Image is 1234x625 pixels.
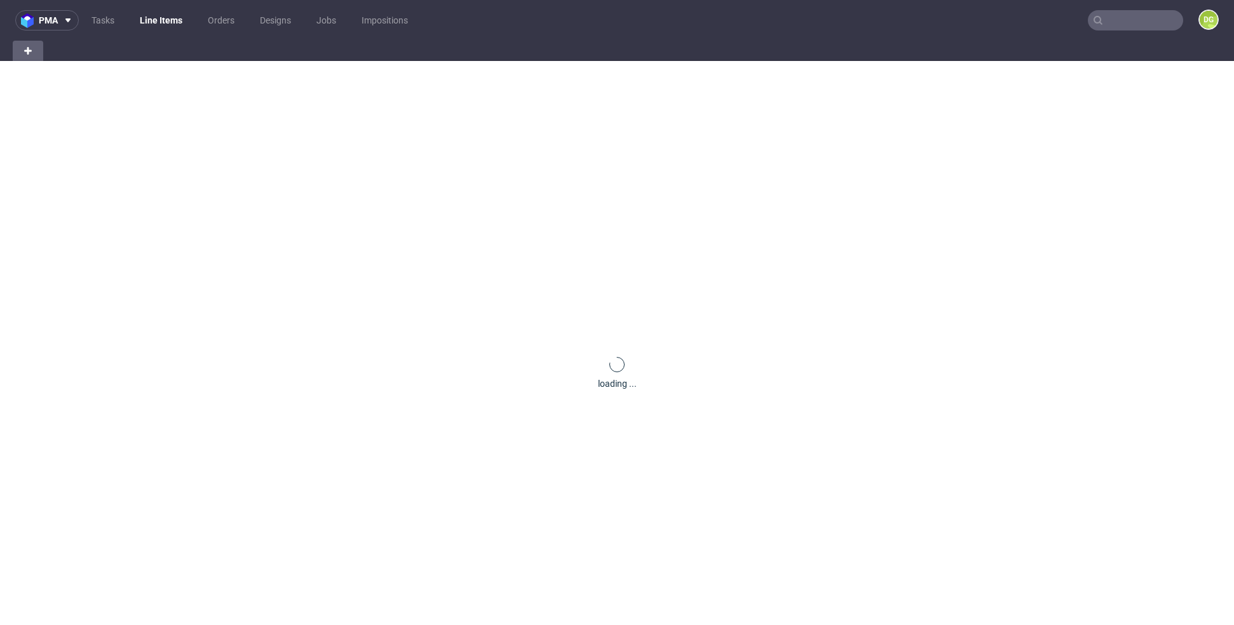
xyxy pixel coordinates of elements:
[200,10,242,30] a: Orders
[252,10,299,30] a: Designs
[39,16,58,25] span: pma
[309,10,344,30] a: Jobs
[1200,11,1217,29] figcaption: DG
[21,13,39,28] img: logo
[15,10,79,30] button: pma
[132,10,190,30] a: Line Items
[354,10,416,30] a: Impositions
[84,10,122,30] a: Tasks
[598,377,637,390] div: loading ...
